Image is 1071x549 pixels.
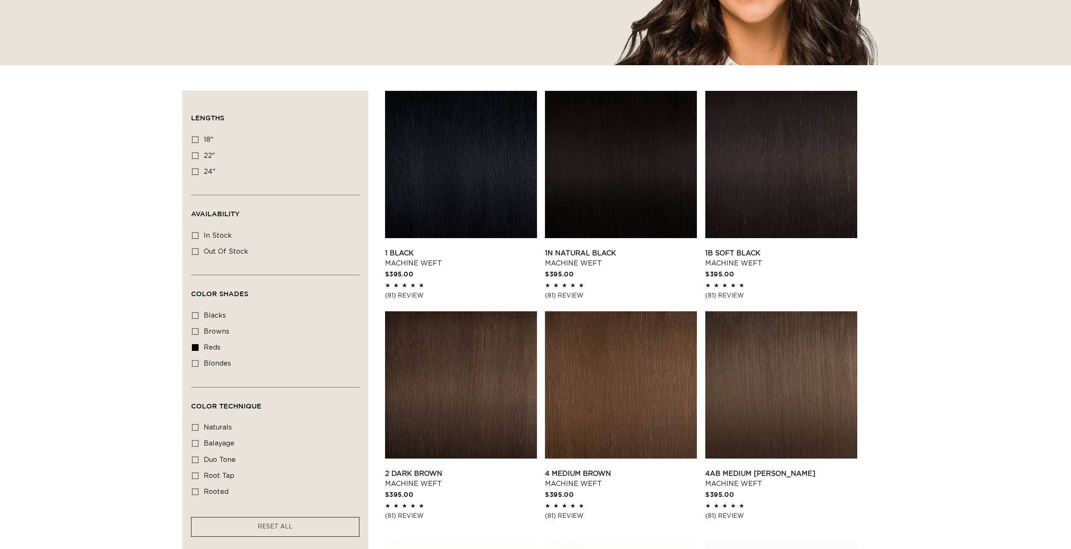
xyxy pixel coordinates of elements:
span: root tap [204,472,234,479]
span: Availability [191,210,239,217]
span: In stock [204,232,232,239]
a: 1B Soft Black Machine Weft [705,248,857,268]
span: Lengths [191,114,224,122]
a: 1 Black Machine Weft [385,248,537,268]
span: blacks [204,312,226,319]
a: 4 Medium Brown Machine Weft [545,469,697,489]
span: naturals [204,424,232,431]
a: RESET ALL [258,522,292,532]
span: 18" [204,136,213,143]
summary: Color Technique (0 selected) [191,387,359,418]
span: Out of stock [204,248,248,255]
summary: Color Shades (0 selected) [191,275,359,305]
span: Color Technique [191,402,261,410]
span: Color Shades [191,290,248,297]
span: 22" [204,152,215,159]
span: rooted [204,488,229,495]
span: 24" [204,168,215,175]
a: 4AB Medium [PERSON_NAME] Machine Weft [705,469,857,489]
summary: Lengths (0 selected) [191,99,359,130]
span: browns [204,328,229,335]
span: balayage [204,440,234,447]
summary: Availability (0 selected) [191,195,359,225]
a: 2 Dark Brown Machine Weft [385,469,537,489]
span: duo tone [204,456,236,463]
a: 1N Natural Black Machine Weft [545,248,697,268]
span: blondes [204,360,231,367]
span: reds [204,344,221,351]
span: RESET ALL [258,524,292,530]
